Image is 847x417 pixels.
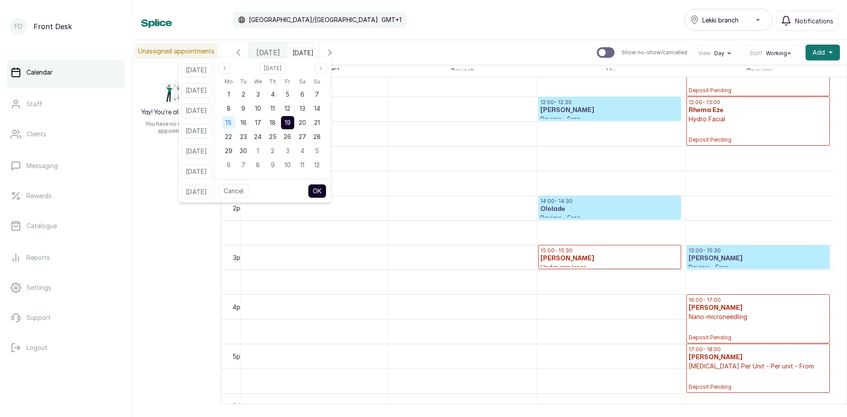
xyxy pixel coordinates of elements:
[7,245,125,270] a: Reports
[540,198,679,205] p: 14:00 - 14:30
[221,130,236,144] div: 22 Sep 2025
[605,65,618,76] span: Uju
[219,184,248,198] button: Cancel
[240,119,247,126] span: 16
[225,76,233,87] span: Mo
[270,119,276,126] span: 18
[231,401,247,410] div: 6pm
[240,76,247,87] span: Tu
[295,158,310,172] div: 11 Oct 2025
[221,158,236,172] div: 06 Oct 2025
[310,116,324,130] div: 21 Sep 2025
[227,105,231,112] span: 8
[26,100,42,109] p: Staff
[540,99,679,106] p: 12:00 - 12:30
[231,203,247,213] div: 2pm
[689,263,828,272] p: Review - Free
[702,15,738,25] span: Lekki branch
[776,11,838,31] button: Notifications
[714,50,724,57] span: Day
[450,65,476,76] span: Rajunoh
[7,214,125,238] a: Catalogue
[257,147,259,154] span: 1
[766,50,787,57] span: Working
[26,192,52,200] p: Rewards
[310,87,324,101] div: 07 Sep 2025
[7,305,125,330] a: Support
[382,15,401,24] p: GMT+1
[271,161,275,169] span: 9
[280,116,295,130] div: 19 Sep 2025
[26,68,52,77] p: Calendar
[228,90,230,98] span: 1
[26,313,51,322] p: Support
[299,133,306,140] span: 27
[249,15,378,24] p: [GEOGRAPHIC_DATA]/[GEOGRAPHIC_DATA]
[240,147,247,154] span: 30
[7,122,125,147] a: Clients
[241,161,245,169] span: 7
[256,161,260,169] span: 8
[181,185,212,199] button: [DATE]
[285,76,290,87] span: Fr
[221,101,236,116] div: 08 Sep 2025
[251,101,265,116] div: 10 Sep 2025
[181,124,212,138] button: [DATE]
[7,60,125,85] a: Calendar
[689,312,828,321] p: Nano-microneedling
[689,247,828,254] p: 15:00 - 15:30
[310,144,324,158] div: 05 Oct 2025
[315,63,326,74] button: Next month
[251,87,265,101] div: 03 Sep 2025
[280,87,295,101] div: 05 Sep 2025
[540,106,679,115] h3: [PERSON_NAME]
[7,154,125,178] a: Messaging
[689,297,828,304] p: 16:00 - 17:00
[295,87,310,101] div: 06 Sep 2025
[295,130,310,144] div: 27 Sep 2025
[254,133,262,140] span: 24
[181,83,212,98] button: [DATE]
[26,162,58,170] p: Messaging
[26,253,50,262] p: Reports
[540,115,679,124] p: Review - Free
[314,161,320,169] span: 12
[270,105,275,112] span: 11
[271,90,275,98] span: 4
[181,165,212,179] button: [DATE]
[141,108,212,117] h2: Yay! You’re all caught up!
[745,65,774,76] span: Opeyemi
[236,144,251,158] div: 30 Sep 2025
[7,92,125,116] a: Staff
[280,76,295,87] div: Friday
[266,130,280,144] div: 25 Sep 2025
[285,161,291,169] span: 10
[7,275,125,300] a: Settings
[138,120,215,135] p: You have no unassigned appointments.
[315,147,319,154] span: 5
[227,161,231,169] span: 6
[15,22,22,31] p: FD
[231,352,247,361] div: 5pm
[266,76,280,87] div: Thursday
[689,362,828,371] p: [MEDICAL_DATA] Per Unit - Per unit - From
[684,9,772,31] button: Lekki branch
[300,161,304,169] span: 11
[260,63,285,74] button: Select month
[314,105,320,112] span: 14
[540,205,679,214] h3: Ololade
[622,49,687,56] p: Show no-show/cancelled
[7,335,125,360] button: Logout
[308,184,326,198] button: OK
[315,90,319,98] span: 7
[689,106,828,115] h3: Rhema Eze
[26,222,57,230] p: Catalogue
[280,144,295,158] div: 03 Oct 2025
[313,133,321,140] span: 28
[314,76,320,87] span: Su
[689,304,828,312] h3: [PERSON_NAME]
[219,63,230,74] button: Previous month
[34,21,72,32] p: Front Desk
[221,76,324,172] div: Sep 2025
[266,144,280,158] div: 02 Oct 2025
